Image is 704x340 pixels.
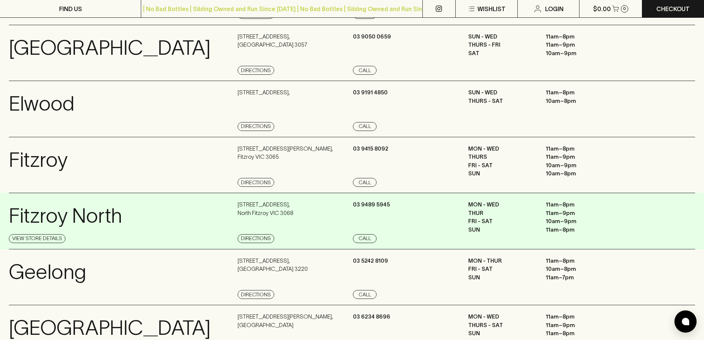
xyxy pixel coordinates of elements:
a: Directions [238,290,274,299]
a: Call [353,66,377,75]
p: MON - WED [468,313,535,321]
p: Wishlist [477,4,506,13]
p: 03 9415 8092 [353,145,388,153]
p: 10am – 9pm [546,217,612,226]
a: View Store Details [9,234,65,243]
p: MON - WED [468,201,535,209]
p: FRI - SAT [468,265,535,273]
p: 10am – 8pm [546,97,612,105]
p: 11am – 8pm [546,226,612,234]
p: 11am – 9pm [546,209,612,218]
p: THURS - FRI [468,41,535,49]
p: [GEOGRAPHIC_DATA] [9,33,211,63]
p: [STREET_ADDRESS] , North Fitzroy VIC 3068 [238,201,293,217]
p: 0 [623,7,626,11]
p: THURS - SAT [468,97,535,105]
p: 10am – 8pm [546,265,612,273]
p: FRI - SAT [468,161,535,170]
p: FIND US [59,4,82,13]
p: Checkout [656,4,690,13]
p: Elwood [9,88,74,119]
p: MON - THUR [468,257,535,265]
p: 03 5242 8109 [353,257,388,265]
p: SAT [468,49,535,58]
p: FRI - SAT [468,217,535,226]
p: [STREET_ADDRESS] , [GEOGRAPHIC_DATA] 3057 [238,33,307,49]
a: Call [353,10,377,19]
p: 11am – 9pm [546,153,612,161]
p: Geelong [9,257,86,287]
p: 10am – 9pm [546,161,612,170]
a: Call [353,234,377,243]
a: Call [353,290,377,299]
p: 03 6234 8696 [353,313,390,321]
p: 11am – 8pm [546,33,612,41]
p: 10am – 9pm [546,49,612,58]
p: SUN [468,169,535,178]
p: $0.00 [593,4,611,13]
p: 03 9191 4850 [353,88,388,97]
p: [STREET_ADDRESS][PERSON_NAME] , [GEOGRAPHIC_DATA] [238,313,333,329]
p: 03 9489 5945 [353,201,390,209]
a: Directions [238,66,274,75]
p: SUN [468,226,535,234]
p: 11am – 8pm [546,313,612,321]
a: Directions [238,10,274,19]
a: Directions [238,178,274,187]
p: 11am – 9pm [546,321,612,330]
p: SUN - WED [468,33,535,41]
img: bubble-icon [682,318,689,325]
p: 11am – 8pm [546,201,612,209]
p: 11am – 8pm [546,329,612,338]
p: Fitzroy [9,145,68,175]
p: [STREET_ADDRESS] , [GEOGRAPHIC_DATA] 3220 [238,257,308,273]
p: THURS - SAT [468,321,535,330]
p: Fitzroy North [9,201,122,231]
a: Directions [238,234,274,243]
p: SUN - WED [468,88,535,97]
p: [STREET_ADDRESS] , [238,88,290,97]
p: 11am – 8pm [546,145,612,153]
p: SUN [468,329,535,338]
p: 11am – 7pm [546,273,612,282]
p: THUR [468,209,535,218]
p: 10am – 8pm [546,169,612,178]
p: Login [545,4,564,13]
p: [STREET_ADDRESS][PERSON_NAME] , Fitzroy VIC 3065 [238,145,333,161]
a: Call [353,178,377,187]
p: SUN [468,273,535,282]
p: 11am – 8pm [546,88,612,97]
p: 11am – 9pm [546,41,612,49]
p: THURS [468,153,535,161]
p: 11am – 8pm [546,257,612,265]
p: 03 9050 0659 [353,33,391,41]
p: MON - WED [468,145,535,153]
a: Call [353,122,377,131]
a: Directions [238,122,274,131]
